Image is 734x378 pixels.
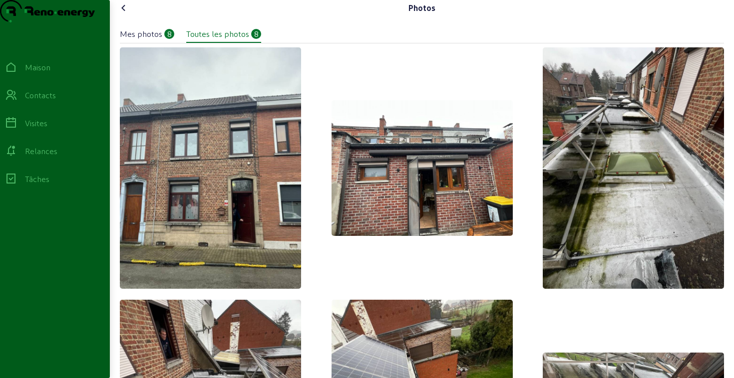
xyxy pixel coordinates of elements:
[167,29,172,38] font: 8
[332,100,513,236] img: 3B647167-B350-4F01-A3FF-E303DB4B1629_1_105_c.jpeg
[25,90,56,100] font: Contacts
[25,146,57,156] font: Relances
[543,47,724,288] img: 34F83F8D-83C6-4D42-9A1B-D413635368E5_1_105_c.jpeg
[25,62,50,72] font: Maison
[186,29,249,38] font: Toutes les photos
[120,29,162,38] font: Mes photos
[408,3,435,12] font: Photos
[25,174,49,184] font: Tâches
[254,29,259,38] font: 8
[120,47,301,289] img: 792C30F6-D6E0-4339-B667-595507BB627C_1_105_c.jpeg
[25,118,47,128] font: Visites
